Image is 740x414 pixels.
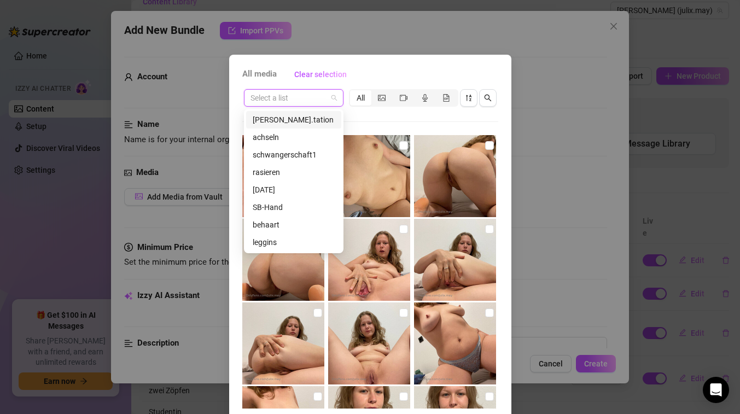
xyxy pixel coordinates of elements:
[460,89,477,107] button: sort-descending
[253,131,335,143] div: achseln
[242,302,324,384] img: media
[253,114,335,126] div: [PERSON_NAME].tation
[421,94,429,102] span: audio
[285,66,356,83] button: Clear selection
[349,89,458,107] div: segmented control
[246,216,341,234] div: behaart
[246,129,341,146] div: achseln
[328,219,410,301] img: media
[465,94,473,102] span: sort-descending
[328,302,410,384] img: media
[294,70,347,79] span: Clear selection
[242,68,277,81] span: All media
[484,94,492,102] span: search
[414,219,496,301] img: media
[442,94,450,102] span: file-gif
[253,149,335,161] div: schwangerschaft1
[350,90,371,106] div: All
[253,184,335,196] div: [DATE]
[253,219,335,231] div: behaart
[246,164,341,181] div: rasieren
[400,94,407,102] span: video-camera
[242,135,324,217] img: media
[246,146,341,164] div: schwangerschaft1
[414,302,496,384] img: media
[414,135,496,217] img: media
[703,377,729,403] div: Open Intercom Messenger
[378,94,386,102] span: picture
[253,201,335,213] div: SB-Hand
[246,111,341,129] div: tamy.tation
[253,166,335,178] div: rasieren
[246,199,341,216] div: SB-Hand
[253,236,335,248] div: leggins
[246,181,341,199] div: weihnachten 2023
[246,234,341,251] div: leggins
[242,219,324,301] img: media
[328,135,410,217] img: media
